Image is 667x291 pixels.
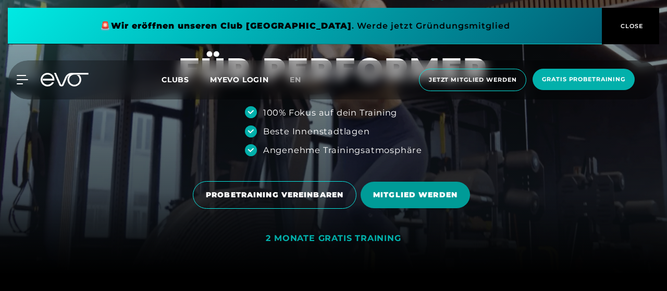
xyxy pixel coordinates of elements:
div: Beste Innenstadtlagen [263,125,370,137]
a: PROBETRAINING VEREINBAREN [193,173,361,217]
div: 2 MONATE GRATIS TRAINING [266,233,401,244]
button: CLOSE [602,8,659,44]
span: Gratis Probetraining [542,75,625,84]
div: 100% Fokus auf dein Training [263,106,397,119]
a: en [290,74,314,86]
a: MYEVO LOGIN [210,75,269,84]
span: en [290,75,301,84]
a: MITGLIED WERDEN [361,174,474,216]
span: MITGLIED WERDEN [373,189,458,200]
a: Clubs [162,74,210,84]
a: Jetzt Mitglied werden [416,69,529,91]
span: Jetzt Mitglied werden [429,75,516,84]
span: PROBETRAINING VEREINBAREN [206,189,343,200]
span: CLOSE [618,21,644,31]
a: Gratis Probetraining [529,69,638,91]
span: Clubs [162,75,189,84]
div: Angenehme Trainingsatmosphäre [263,144,422,156]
